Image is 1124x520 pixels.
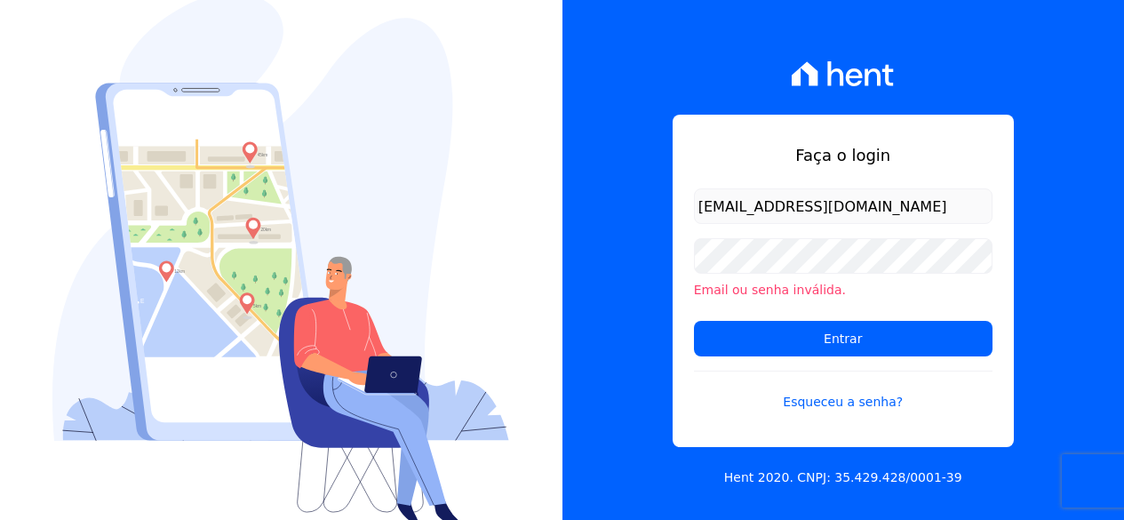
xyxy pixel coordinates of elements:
[724,468,962,487] p: Hent 2020. CNPJ: 35.429.428/0001-39
[694,188,992,224] input: Email
[694,281,992,300] li: Email ou senha inválida.
[694,321,992,356] input: Entrar
[694,371,992,412] a: Esqueceu a senha?
[694,143,992,167] h1: Faça o login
